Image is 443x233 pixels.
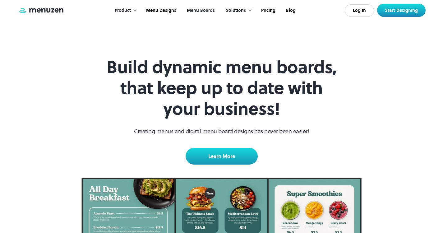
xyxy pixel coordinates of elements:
[226,7,246,14] div: Solutions
[181,1,219,20] a: Menu Boards
[102,57,341,119] h1: Build dynamic menu boards, that keep up to date with your business!
[377,4,426,17] a: Start Designing
[115,7,131,14] div: Product
[280,1,300,20] a: Blog
[134,127,309,135] p: Creating menus and digital menu board designs has never been easier!
[255,1,280,20] a: Pricing
[345,4,374,17] a: Log In
[140,1,181,20] a: Menu Designs
[219,1,255,20] div: Solutions
[186,148,258,165] a: Learn More
[108,1,140,20] div: Product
